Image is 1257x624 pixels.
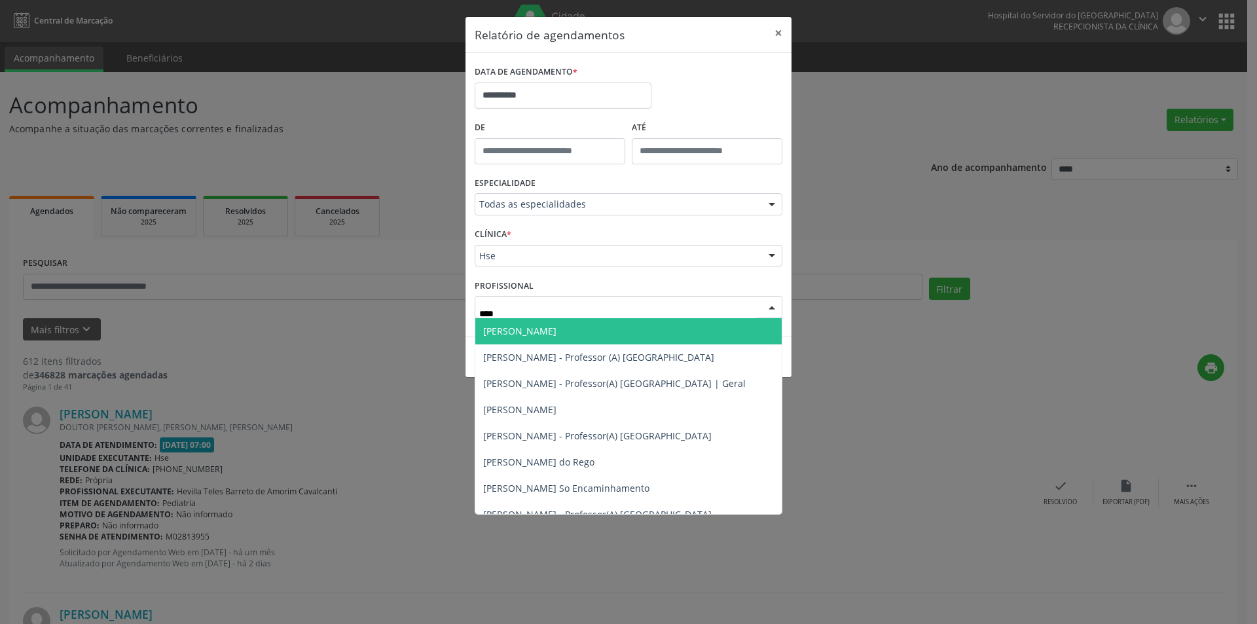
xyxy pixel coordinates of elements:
[483,325,556,337] span: [PERSON_NAME]
[479,198,756,211] span: Todas as especialidades
[483,508,712,521] span: [PERSON_NAME] - Professor(A) [GEOGRAPHIC_DATA]
[475,118,625,138] label: De
[483,377,746,390] span: [PERSON_NAME] - Professor(A) [GEOGRAPHIC_DATA] | Geral
[475,26,625,43] h5: Relatório de agendamentos
[475,225,511,245] label: CLÍNICA
[483,456,594,468] span: [PERSON_NAME] do Rego
[765,17,792,49] button: Close
[483,351,714,363] span: [PERSON_NAME] - Professor (A) [GEOGRAPHIC_DATA]
[475,62,577,83] label: DATA DE AGENDAMENTO
[475,174,536,194] label: ESPECIALIDADE
[632,118,782,138] label: ATÉ
[479,249,756,263] span: Hse
[475,276,534,296] label: PROFISSIONAL
[483,482,649,494] span: [PERSON_NAME] So Encaminhamento
[483,403,556,416] span: [PERSON_NAME]
[483,430,712,442] span: [PERSON_NAME] - Professor(A) [GEOGRAPHIC_DATA]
